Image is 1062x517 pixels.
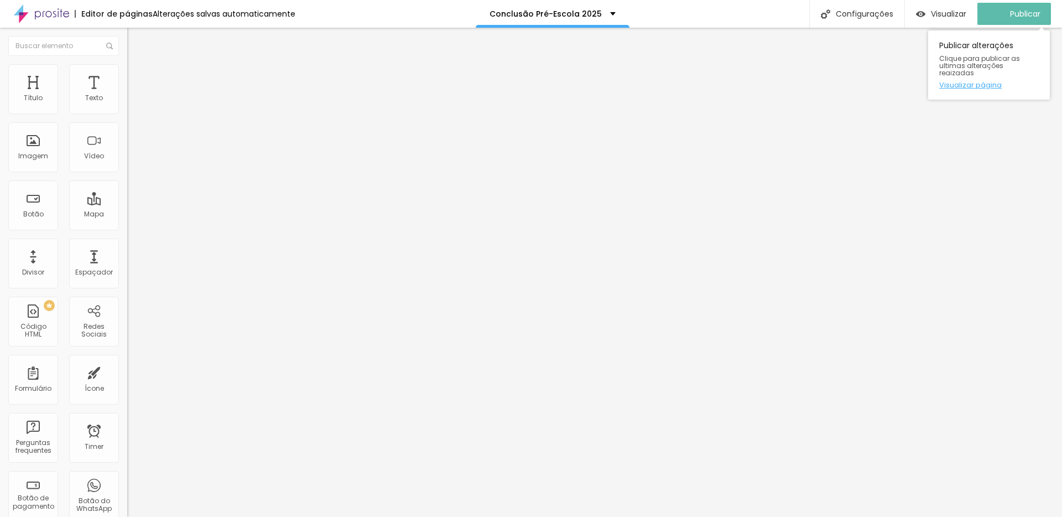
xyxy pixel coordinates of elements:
div: Alterações salvas automaticamente [153,10,295,18]
button: Visualizar [905,3,977,25]
div: Formulário [15,385,51,392]
img: Icone [106,43,113,49]
div: Publicar alterações [928,30,1050,100]
div: Editor de páginas [75,10,153,18]
img: Icone [821,9,830,19]
div: Código HTML [11,323,55,339]
img: view-1.svg [916,9,925,19]
div: Timer [85,443,103,451]
div: Botão [23,210,44,218]
div: Título [24,94,43,102]
div: Redes Sociais [72,323,116,339]
div: Botão do WhatsApp [72,497,116,513]
div: Texto [85,94,103,102]
div: Espaçador [75,268,113,276]
span: Publicar [1010,9,1040,18]
div: Botão de pagamento [11,494,55,510]
div: Imagem [18,152,48,160]
div: Vídeo [84,152,104,160]
div: Ícone [85,385,104,392]
p: Conclusão Pré-Escola 2025 [490,10,602,18]
div: Divisor [22,268,44,276]
a: Visualizar página [939,81,1039,89]
button: Publicar [977,3,1051,25]
span: Visualizar [931,9,966,18]
div: Mapa [84,210,104,218]
input: Buscar elemento [8,36,119,56]
iframe: Editor [127,28,1062,517]
span: Clique para publicar as ultimas alterações reaizadas [939,55,1039,77]
div: Perguntas frequentes [11,439,55,455]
